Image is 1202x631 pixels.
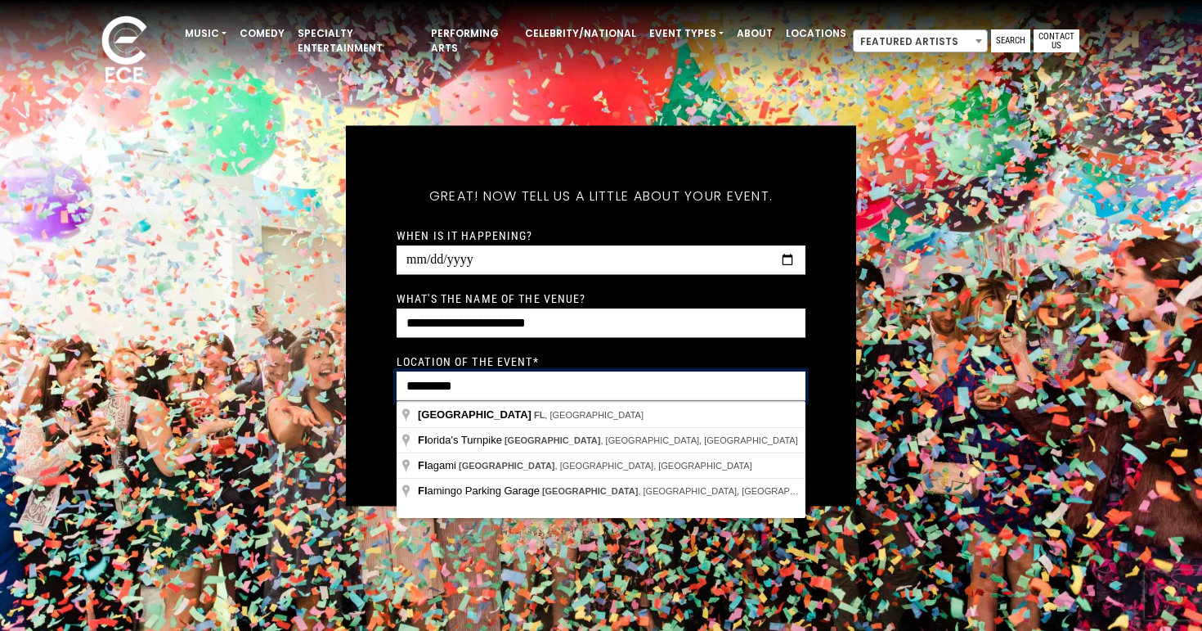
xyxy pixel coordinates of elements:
span: [GEOGRAPHIC_DATA] [418,408,531,421]
a: Specialty Entertainment [291,20,424,62]
a: Music [178,20,233,47]
span: , [GEOGRAPHIC_DATA] [534,410,644,420]
span: , [GEOGRAPHIC_DATA], [GEOGRAPHIC_DATA] [459,461,752,471]
span: , [GEOGRAPHIC_DATA], [GEOGRAPHIC_DATA] [505,435,798,445]
label: Location of the event [397,354,539,368]
span: [GEOGRAPHIC_DATA] [542,486,639,496]
img: ece_new_logo_whitev2-1.png [83,11,165,91]
span: Fl [418,459,428,471]
a: Event Types [643,20,730,47]
a: Performing Arts [424,20,518,62]
span: orida's Turnpike [418,434,505,446]
span: FL [534,410,545,420]
span: [GEOGRAPHIC_DATA] [505,435,601,445]
a: Search [991,29,1030,52]
a: Comedy [233,20,291,47]
span: Featured Artists [854,30,987,53]
span: Featured Artists [853,29,988,52]
h5: Great! Now tell us a little about your event. [397,166,805,225]
span: Fl [418,434,428,446]
span: amingo Parking Garage [418,485,542,497]
a: Locations [779,20,853,47]
a: Contact Us [1034,29,1079,52]
label: When is it happening? [397,228,533,242]
span: [GEOGRAPHIC_DATA] [459,461,555,471]
span: agami [418,459,459,471]
a: Celebrity/National [518,20,643,47]
span: , [GEOGRAPHIC_DATA], [GEOGRAPHIC_DATA] [542,486,836,496]
label: What's the name of the venue? [397,291,585,305]
a: About [730,20,779,47]
span: Fl [418,485,428,497]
